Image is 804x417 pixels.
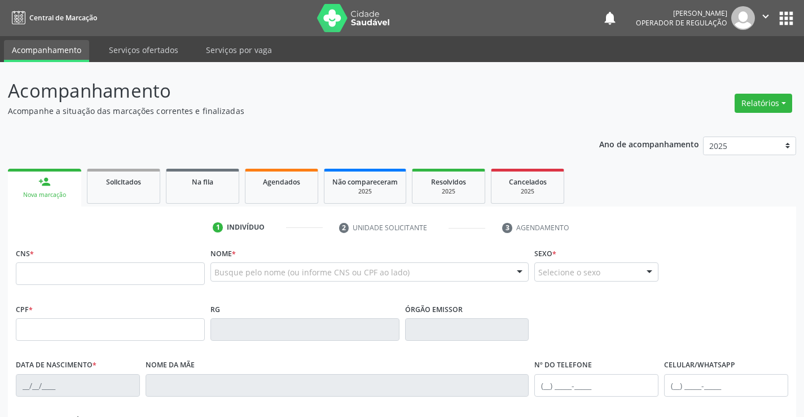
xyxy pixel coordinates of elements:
span: Solicitados [106,177,141,187]
span: Agendados [263,177,300,187]
label: Nº do Telefone [534,357,592,374]
input: (__) _____-_____ [664,374,788,397]
img: img [731,6,755,30]
input: __/__/____ [16,374,140,397]
a: Acompanhamento [4,40,89,62]
label: Nome [210,245,236,262]
label: Celular/WhatsApp [664,357,735,374]
a: Serviços ofertados [101,40,186,60]
div: person_add [38,175,51,188]
span: Central de Marcação [29,13,97,23]
span: Busque pelo nome (ou informe CNS ou CPF ao lado) [214,266,410,278]
button:  [755,6,776,30]
span: Cancelados [509,177,547,187]
div: Indivíduo [227,222,265,232]
span: Selecione o sexo [538,266,600,278]
a: Serviços por vaga [198,40,280,60]
div: 1 [213,222,223,232]
label: CNS [16,245,34,262]
p: Acompanhe a situação das marcações correntes e finalizadas [8,105,560,117]
button: Relatórios [735,94,792,113]
span: Operador de regulação [636,18,727,28]
a: Central de Marcação [8,8,97,27]
label: Data de nascimento [16,357,96,374]
span: Resolvidos [431,177,466,187]
label: Sexo [534,245,556,262]
div: 2025 [332,187,398,196]
input: (__) _____-_____ [534,374,658,397]
label: Nome da mãe [146,357,195,374]
label: RG [210,301,220,318]
p: Ano de acompanhamento [599,137,699,151]
label: CPF [16,301,33,318]
div: 2025 [420,187,477,196]
button: notifications [602,10,618,26]
label: Órgão emissor [405,301,463,318]
span: Não compareceram [332,177,398,187]
button: apps [776,8,796,28]
div: Nova marcação [16,191,73,199]
span: Na fila [192,177,213,187]
i:  [759,10,772,23]
div: [PERSON_NAME] [636,8,727,18]
p: Acompanhamento [8,77,560,105]
div: 2025 [499,187,556,196]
